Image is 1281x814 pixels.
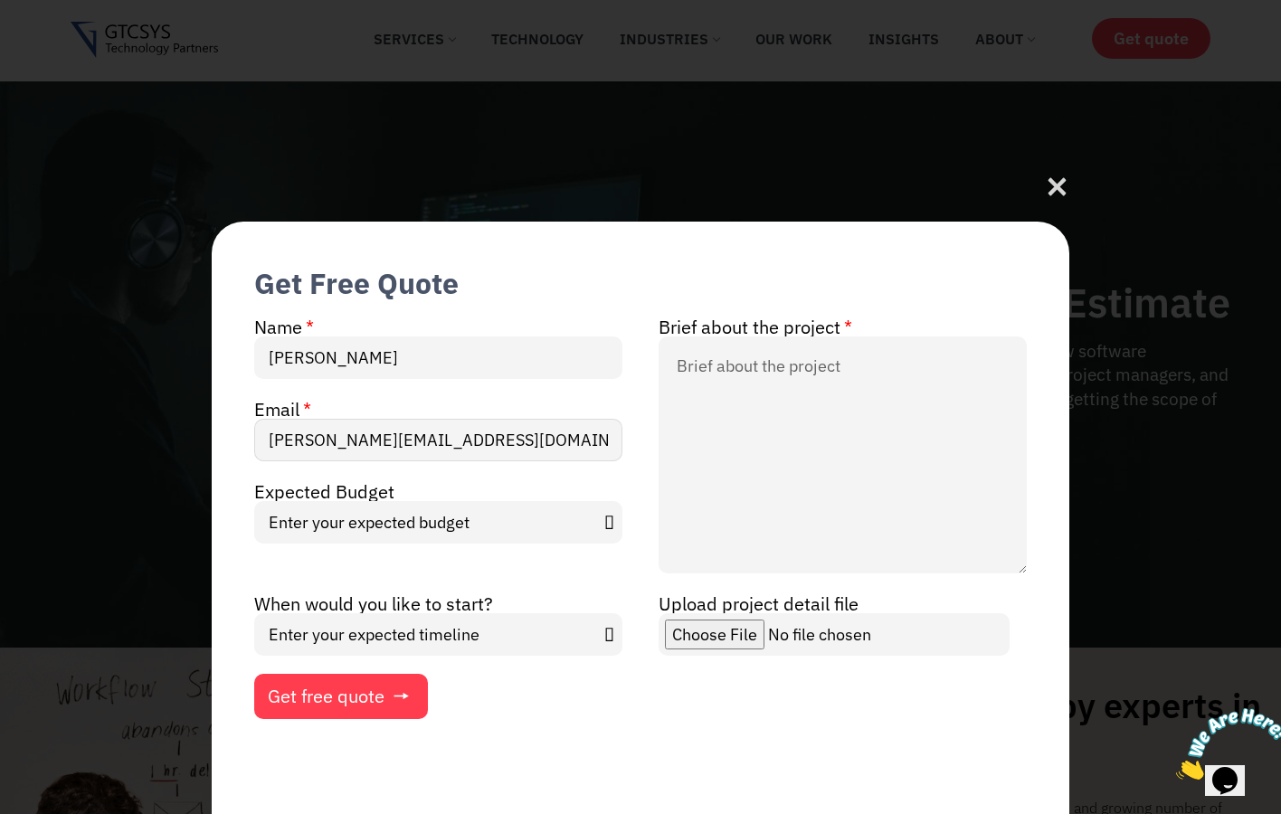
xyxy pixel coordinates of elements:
button: Get free quote [254,674,428,719]
label: Expected Budget [254,483,394,501]
img: Chat attention grabber [7,7,119,79]
form: New Form [254,315,1027,719]
label: When would you like to start? [254,595,493,613]
label: Brief about the project [659,318,852,336]
span: Get free quote [268,687,384,705]
input: Enter your email address [254,419,622,461]
label: Name [254,318,314,336]
input: Enter your full name [254,336,622,379]
label: Email [254,401,311,419]
label: Upload project detail file [659,595,859,613]
div: Get Free Quote [254,264,459,302]
iframe: chat widget [1169,701,1281,787]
